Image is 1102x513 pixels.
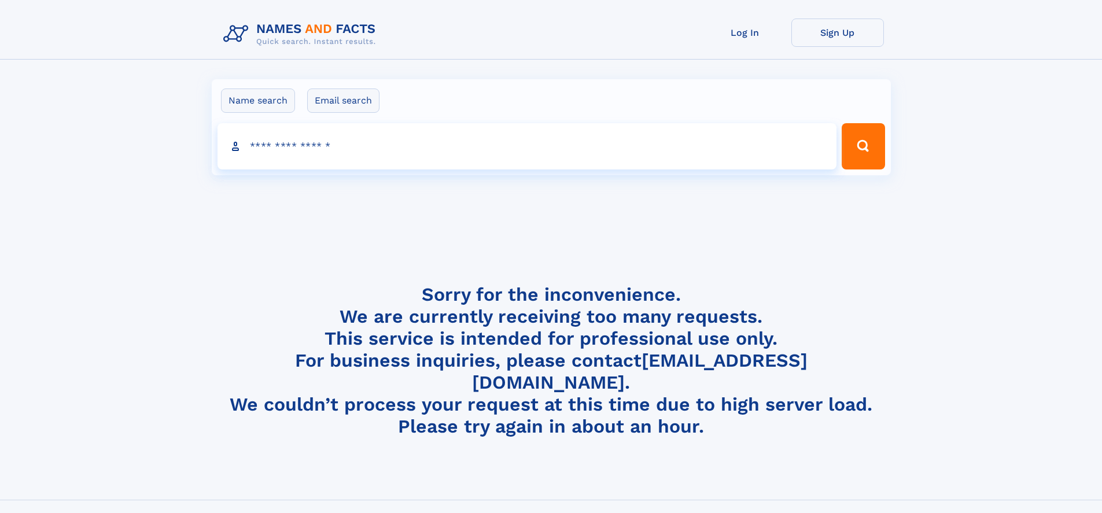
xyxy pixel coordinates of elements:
[842,123,884,169] button: Search Button
[219,283,884,438] h4: Sorry for the inconvenience. We are currently receiving too many requests. This service is intend...
[219,19,385,50] img: Logo Names and Facts
[791,19,884,47] a: Sign Up
[221,88,295,113] label: Name search
[218,123,837,169] input: search input
[472,349,808,393] a: [EMAIL_ADDRESS][DOMAIN_NAME]
[307,88,379,113] label: Email search
[699,19,791,47] a: Log In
